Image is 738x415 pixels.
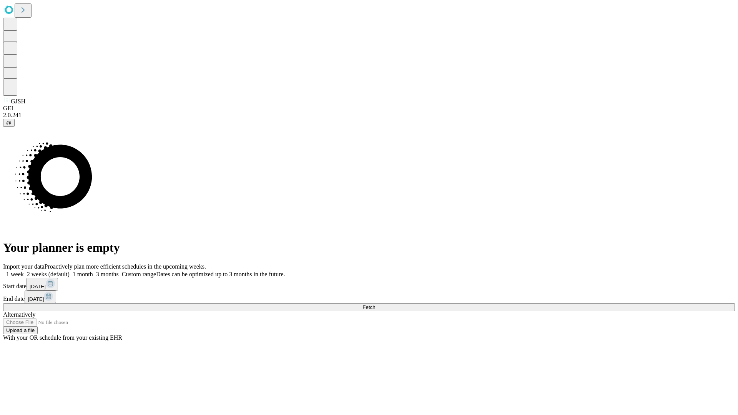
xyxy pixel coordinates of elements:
button: [DATE] [27,278,58,290]
span: Fetch [362,304,375,310]
span: Custom range [122,271,156,277]
span: 1 month [73,271,93,277]
span: Alternatively [3,311,35,318]
span: Proactively plan more efficient schedules in the upcoming weeks. [45,263,206,270]
span: 1 week [6,271,24,277]
button: Fetch [3,303,735,311]
div: Start date [3,278,735,290]
div: End date [3,290,735,303]
div: 2.0.241 [3,112,735,119]
span: [DATE] [28,296,44,302]
h1: Your planner is empty [3,241,735,255]
span: 3 months [96,271,119,277]
span: With your OR schedule from your existing EHR [3,334,122,341]
button: @ [3,119,15,127]
span: @ [6,120,12,126]
button: Upload a file [3,326,38,334]
span: Dates can be optimized up to 3 months in the future. [156,271,285,277]
span: Import your data [3,263,45,270]
span: 2 weeks (default) [27,271,70,277]
span: GJSH [11,98,25,105]
span: [DATE] [30,284,46,289]
button: [DATE] [25,290,56,303]
div: GEI [3,105,735,112]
